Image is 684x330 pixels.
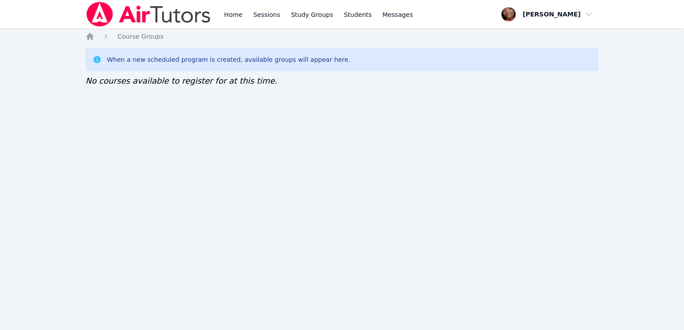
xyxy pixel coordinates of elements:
span: Messages [383,10,413,19]
a: Course Groups [118,32,163,41]
img: Air Tutors [85,2,212,27]
div: When a new scheduled program is created, available groups will appear here. [107,55,350,64]
nav: Breadcrumb [85,32,598,41]
span: No courses available to register for at this time. [85,76,277,85]
span: Course Groups [118,33,163,40]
